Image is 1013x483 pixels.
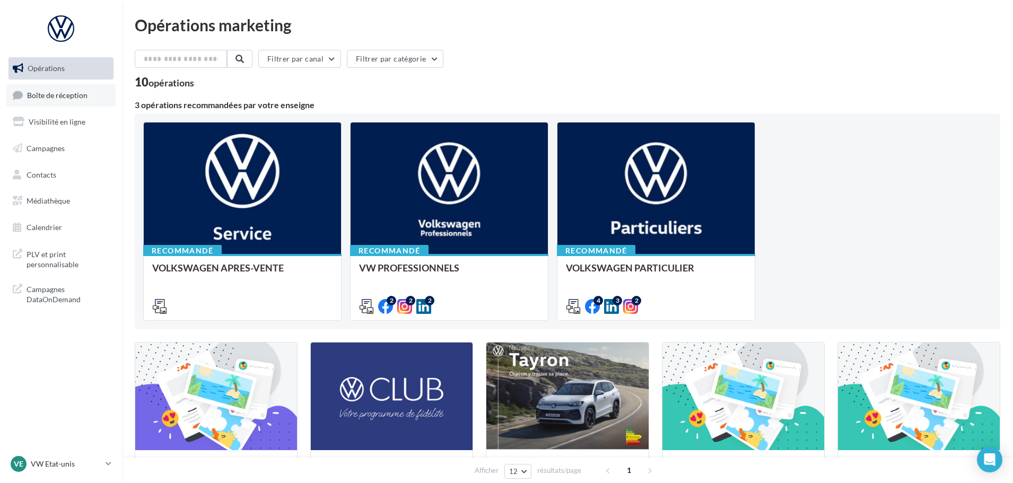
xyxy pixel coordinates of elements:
[387,296,396,305] div: 2
[143,245,222,257] div: Recommandé
[350,245,429,257] div: Recommandé
[425,296,434,305] div: 2
[6,278,116,309] a: Campagnes DataOnDemand
[6,190,116,212] a: Médiathèque
[27,223,62,232] span: Calendrier
[31,459,101,469] p: VW Etat-unis
[475,466,499,476] span: Afficher
[28,64,65,73] span: Opérations
[14,459,23,469] span: VE
[6,84,116,107] a: Boîte de réception
[8,454,113,474] a: VE VW Etat-unis
[258,50,341,68] button: Filtrer par canal
[27,170,56,179] span: Contacts
[6,57,116,80] a: Opérations
[27,144,65,153] span: Campagnes
[557,245,635,257] div: Recommandé
[152,262,333,284] div: VOLKSWAGEN APRES-VENTE
[27,196,70,205] span: Médiathèque
[593,296,603,305] div: 4
[6,164,116,186] a: Contacts
[6,137,116,160] a: Campagnes
[406,296,415,305] div: 2
[27,247,109,270] span: PLV et print personnalisable
[537,466,581,476] span: résultats/page
[509,467,518,476] span: 12
[27,90,88,99] span: Boîte de réception
[566,262,746,284] div: VOLKSWAGEN PARTICULIER
[504,464,531,479] button: 12
[621,462,638,479] span: 1
[632,296,641,305] div: 2
[359,262,539,284] div: VW PROFESSIONNELS
[6,243,116,274] a: PLV et print personnalisable
[6,216,116,239] a: Calendrier
[27,282,109,305] span: Campagnes DataOnDemand
[135,76,194,88] div: 10
[6,111,116,133] a: Visibilité en ligne
[135,17,1000,33] div: Opérations marketing
[149,78,194,87] div: opérations
[135,101,1000,109] div: 3 opérations recommandées par votre enseigne
[977,447,1002,472] div: Open Intercom Messenger
[29,117,85,126] span: Visibilité en ligne
[347,50,443,68] button: Filtrer par catégorie
[613,296,622,305] div: 3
